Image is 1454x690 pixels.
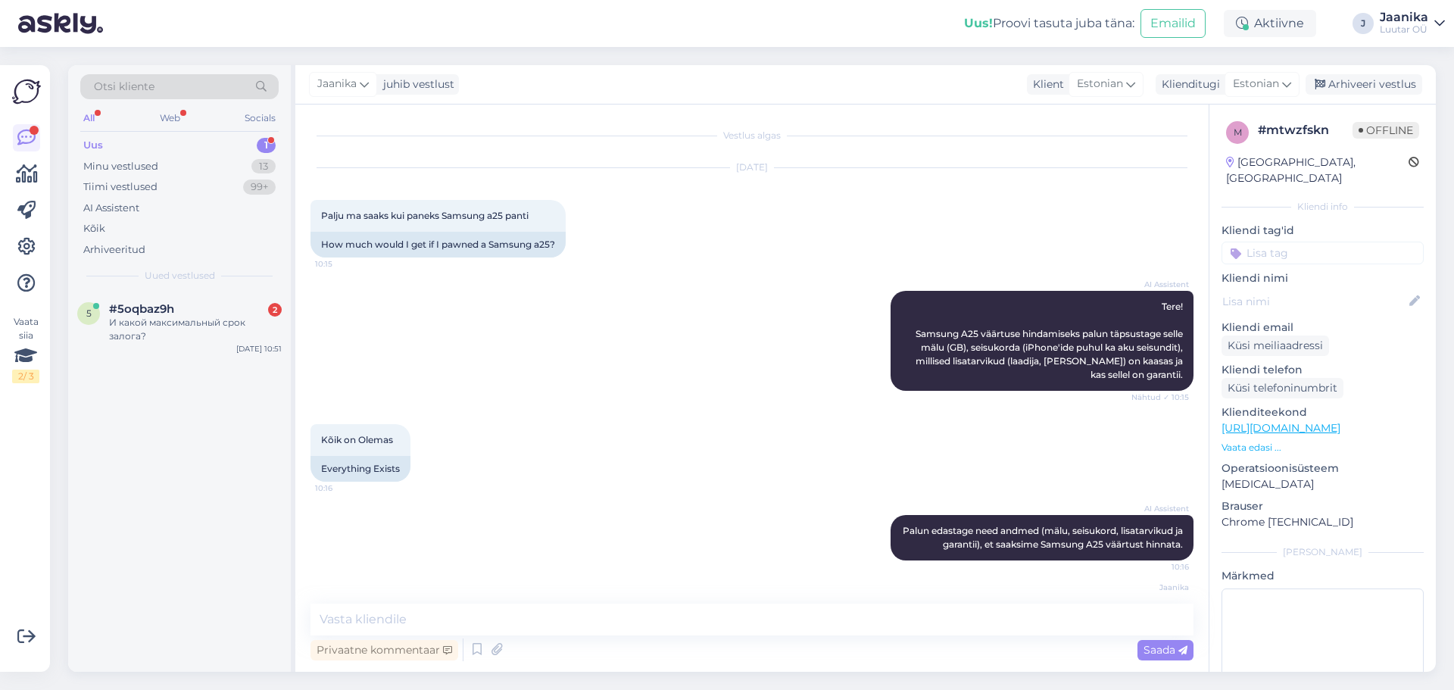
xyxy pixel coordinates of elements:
[1380,23,1428,36] div: Luutar OÜ
[12,370,39,383] div: 2 / 3
[1222,362,1424,378] p: Kliendi telefon
[1027,76,1064,92] div: Klient
[1132,503,1189,514] span: AI Assistent
[1380,11,1428,23] div: Jaanika
[12,77,41,106] img: Askly Logo
[1222,223,1424,239] p: Kliendi tag'id
[1222,320,1424,336] p: Kliendi email
[1234,126,1242,138] span: m
[1222,293,1406,310] input: Lisa nimi
[1222,200,1424,214] div: Kliendi info
[1222,568,1424,584] p: Märkmed
[315,258,372,270] span: 10:15
[157,108,183,128] div: Web
[1132,582,1189,593] span: Jaanika
[1222,441,1424,454] p: Vaata edasi ...
[1222,270,1424,286] p: Kliendi nimi
[1222,378,1343,398] div: Küsi telefoninumbrit
[1077,76,1123,92] span: Estonian
[1140,9,1206,38] button: Emailid
[315,482,372,494] span: 10:16
[80,108,98,128] div: All
[1222,242,1424,264] input: Lisa tag
[83,159,158,174] div: Minu vestlused
[377,76,454,92] div: juhib vestlust
[1306,74,1422,95] div: Arhiveeri vestlus
[964,16,993,30] b: Uus!
[1233,76,1279,92] span: Estonian
[268,303,282,317] div: 2
[1222,514,1424,530] p: Chrome [TECHNICAL_ID]
[1222,421,1340,435] a: [URL][DOMAIN_NAME]
[1222,404,1424,420] p: Klienditeekond
[1353,13,1374,34] div: J
[1380,11,1445,36] a: JaanikaLuutar OÜ
[86,308,92,319] span: 5
[1132,561,1189,573] span: 10:16
[1156,76,1220,92] div: Klienditugi
[310,640,458,660] div: Privaatne kommentaar
[1144,643,1187,657] span: Saada
[317,76,357,92] span: Jaanika
[310,456,410,482] div: Everything Exists
[903,525,1185,550] span: Palun edastage need andmed (mälu, seisukord, lisatarvikud ja garantii), et saaksime Samsung A25 v...
[12,315,39,383] div: Vaata siia
[83,201,139,216] div: AI Assistent
[251,159,276,174] div: 13
[1226,155,1409,186] div: [GEOGRAPHIC_DATA], [GEOGRAPHIC_DATA]
[243,180,276,195] div: 99+
[321,434,393,445] span: Kõik on Olemas
[145,269,215,283] span: Uued vestlused
[1224,10,1316,37] div: Aktiivne
[1222,476,1424,492] p: [MEDICAL_DATA]
[1258,121,1353,139] div: # mtwzfskn
[964,14,1134,33] div: Proovi tasuta juba täna:
[1353,122,1419,139] span: Offline
[257,138,276,153] div: 1
[109,316,282,343] div: И какой максимальный срок залога?
[310,129,1193,142] div: Vestlus algas
[109,302,174,316] span: #5oqbaz9h
[310,161,1193,174] div: [DATE]
[94,79,154,95] span: Otsi kliente
[242,108,279,128] div: Socials
[1131,392,1189,403] span: Nähtud ✓ 10:15
[1222,498,1424,514] p: Brauser
[1222,545,1424,559] div: [PERSON_NAME]
[310,232,566,258] div: How much would I get if I pawned a Samsung a25?
[83,242,145,258] div: Arhiveeritud
[83,221,105,236] div: Kõik
[83,138,103,153] div: Uus
[1132,279,1189,290] span: AI Assistent
[236,343,282,354] div: [DATE] 10:51
[83,180,158,195] div: Tiimi vestlused
[1222,461,1424,476] p: Operatsioonisüsteem
[321,210,529,221] span: Palju ma saaks kui paneks Samsung a25 panti
[1222,336,1329,356] div: Küsi meiliaadressi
